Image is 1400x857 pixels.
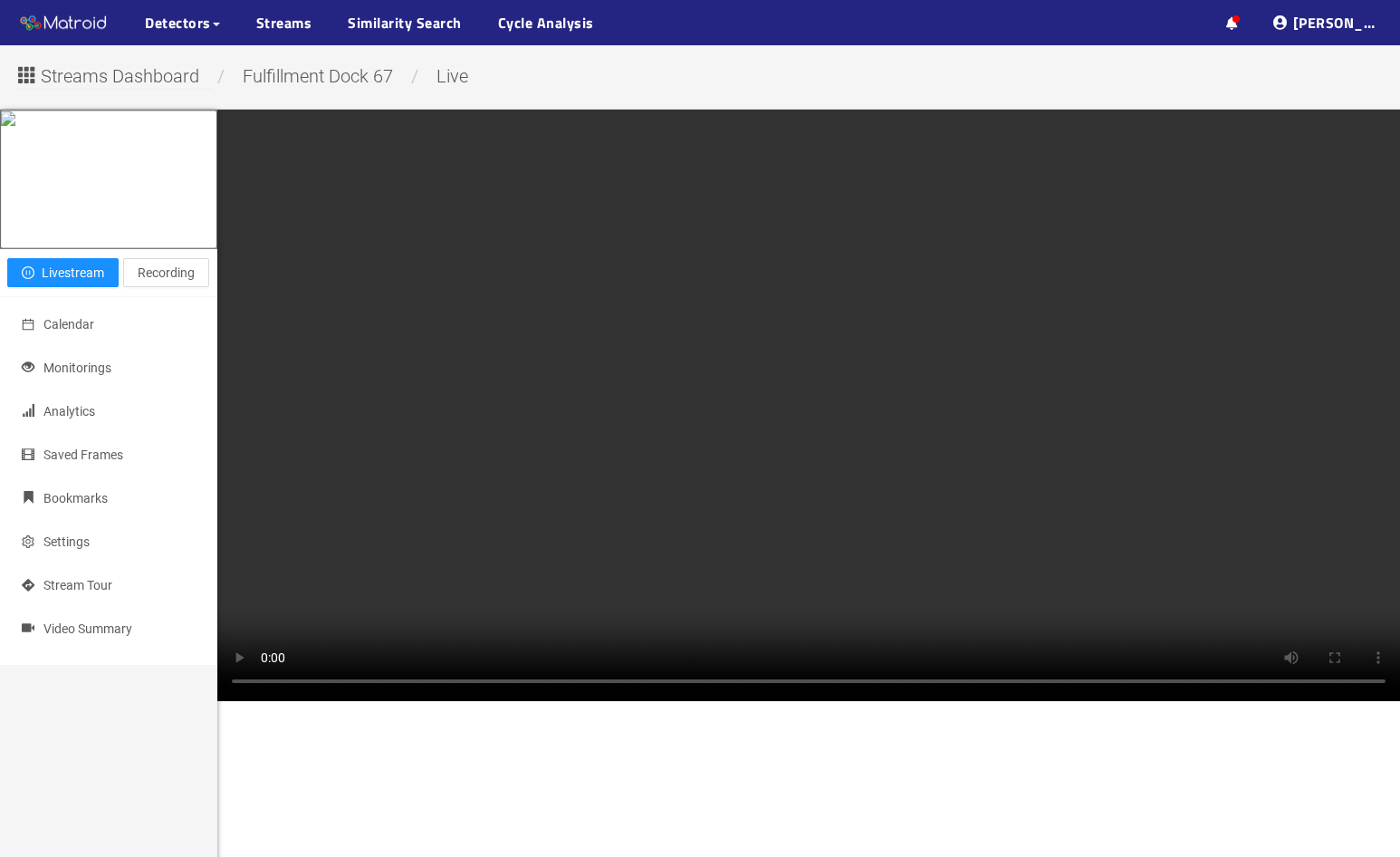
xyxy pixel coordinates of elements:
span: Video Summary [43,621,132,636]
img: Matroid logo [18,10,109,37]
span: live [423,65,482,87]
span: Analytics [43,404,95,419]
span: Bookmarks [43,491,108,506]
span: Saved Frames [43,448,123,462]
span: Fulfillment Dock 67 [229,65,407,87]
a: Streams Dashboard [14,71,213,85]
span: Streams Dashboard [41,63,199,91]
span: calendar [22,318,34,331]
img: 1759244648.649378_dup_1759244649354.jpg [1,111,15,247]
span: Recording [138,263,195,283]
span: / [213,65,229,87]
span: Livestream [42,263,104,283]
span: / [407,65,423,87]
button: pause-circleLivestream [7,258,119,287]
span: Monitorings [43,361,111,375]
span: Detectors [145,12,211,34]
span: Calendar [43,317,94,332]
span: pause-circle [22,266,34,281]
span: Settings [43,534,90,549]
a: Similarity Search [348,12,462,34]
a: Cycle Analysis [498,12,594,34]
a: Streams [256,12,312,34]
span: setting [22,535,34,548]
button: Recording [123,258,209,287]
button: Streams Dashboard [14,59,213,88]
